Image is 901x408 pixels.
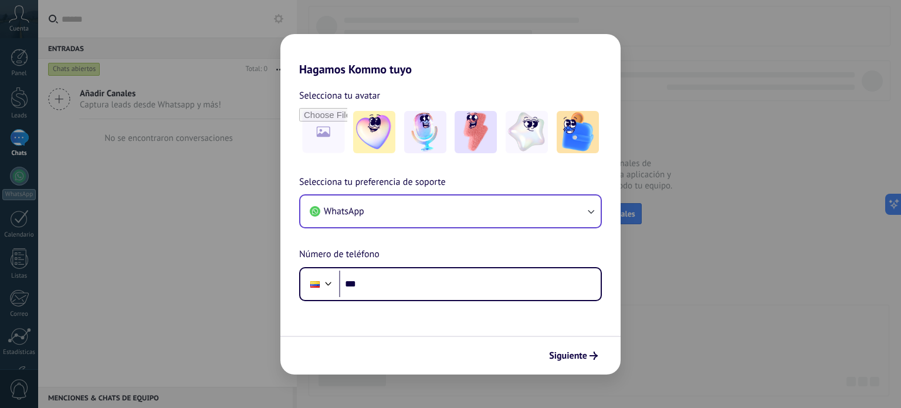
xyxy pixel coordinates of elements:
[544,346,603,366] button: Siguiente
[455,111,497,153] img: -3.jpeg
[304,272,326,296] div: Colombia: + 57
[300,195,601,227] button: WhatsApp
[549,352,587,360] span: Siguiente
[299,175,446,190] span: Selecciona tu preferencia de soporte
[353,111,395,153] img: -1.jpeg
[280,34,621,76] h2: Hagamos Kommo tuyo
[404,111,446,153] img: -2.jpeg
[299,88,380,103] span: Selecciona tu avatar
[299,247,380,262] span: Número de teléfono
[557,111,599,153] img: -5.jpeg
[324,205,364,217] span: WhatsApp
[506,111,548,153] img: -4.jpeg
